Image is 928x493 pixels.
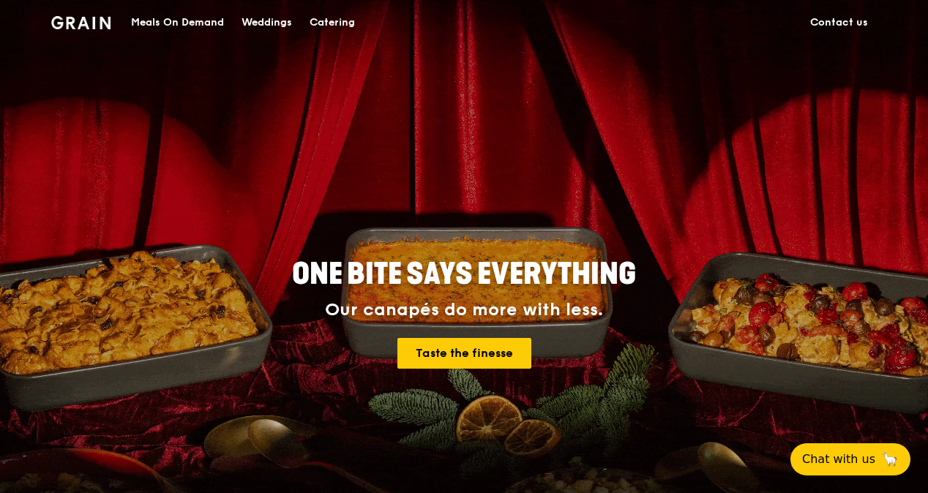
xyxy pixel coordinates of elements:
button: Chat with us🦙 [790,443,910,475]
div: Catering [310,1,355,45]
div: Weddings [242,1,292,45]
div: Our canapés do more with less. [201,300,727,320]
div: Meals On Demand [131,1,224,45]
a: Catering [301,1,364,45]
a: Weddings [233,1,301,45]
a: Contact us [801,1,877,45]
span: 🦙 [881,451,899,468]
img: Grain [51,16,111,29]
a: Taste the finesse [397,338,531,369]
span: Chat with us [802,451,875,468]
span: ONE BITE SAYS EVERYTHING [292,257,636,292]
